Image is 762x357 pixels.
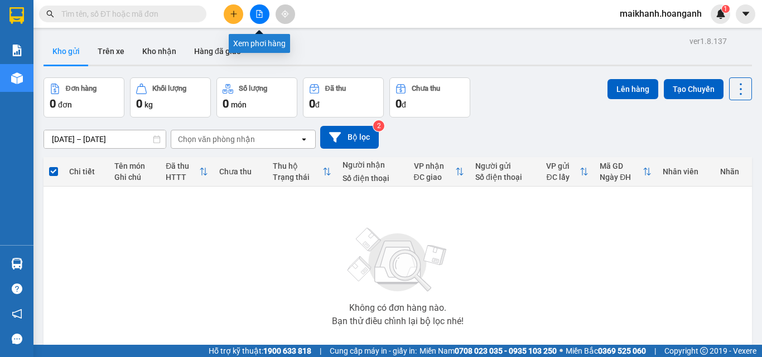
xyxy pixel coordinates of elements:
[566,345,646,357] span: Miền Bắc
[267,157,337,187] th: Toggle SortBy
[166,173,199,182] div: HTTT
[722,5,730,13] sup: 1
[663,167,709,176] div: Nhân viên
[281,10,289,18] span: aim
[611,7,711,21] span: maikhanh.hoanganh
[541,157,594,187] th: Toggle SortBy
[600,173,643,182] div: Ngày ĐH
[263,346,311,355] strong: 1900 633 818
[475,173,535,182] div: Số điện thoại
[219,167,262,176] div: Chưa thu
[320,126,379,149] button: Bộ lọc
[66,85,97,92] div: Đơn hàng
[412,85,440,92] div: Chưa thu
[594,157,657,187] th: Toggle SortBy
[114,173,155,182] div: Ghi chú
[136,97,142,110] span: 0
[689,35,727,47] div: ver 1.8.137
[11,72,23,84] img: warehouse-icon
[160,157,214,187] th: Toggle SortBy
[273,173,322,182] div: Trạng thái
[389,77,470,118] button: Chưa thu0đ
[325,85,346,92] div: Đã thu
[402,100,406,109] span: đ
[11,258,23,270] img: warehouse-icon
[414,162,456,170] div: VP nhận
[664,79,724,99] button: Tạo Chuyến
[373,120,384,131] sup: 2
[69,167,103,176] div: Chi tiết
[598,346,646,355] strong: 0369 525 060
[12,283,22,294] span: question-circle
[58,100,72,109] span: đơn
[9,7,24,24] img: logo-vxr
[216,77,297,118] button: Số lượng0món
[152,85,186,92] div: Khối lượng
[320,345,321,357] span: |
[224,4,243,24] button: plus
[342,221,454,299] img: svg+xml;base64,PHN2ZyBjbGFzcz0ibGlzdC1wbHVnX19zdmciIHhtbG5zPSJodHRwOi8vd3d3LnczLm9yZy8yMDAwL3N2Zy...
[455,346,557,355] strong: 0708 023 035 - 0935 103 250
[315,100,320,109] span: đ
[61,8,193,20] input: Tìm tên, số ĐT hoặc mã đơn
[741,9,751,19] span: caret-down
[114,162,155,170] div: Tên món
[130,77,211,118] button: Khối lượng0kg
[396,97,402,110] span: 0
[44,130,166,148] input: Select a date range.
[300,135,308,144] svg: open
[209,345,311,357] span: Hỗ trợ kỹ thuật:
[700,347,708,355] span: copyright
[230,10,238,18] span: plus
[303,77,384,118] button: Đã thu0đ
[276,4,295,24] button: aim
[44,77,124,118] button: Đơn hàng0đơn
[330,345,417,357] span: Cung cấp máy in - giấy in:
[231,100,247,109] span: món
[250,4,269,24] button: file-add
[185,38,250,65] button: Hàng đã giao
[332,317,464,326] div: Bạn thử điều chỉnh lại bộ lọc nhé!
[720,167,746,176] div: Nhãn
[560,349,563,353] span: ⚪️
[50,97,56,110] span: 0
[475,162,535,170] div: Người gửi
[89,38,133,65] button: Trên xe
[166,162,199,170] div: Đã thu
[223,97,229,110] span: 0
[419,345,557,357] span: Miền Nam
[12,334,22,344] span: message
[44,38,89,65] button: Kho gửi
[546,173,580,182] div: ĐC lấy
[414,173,456,182] div: ĐC giao
[546,162,580,170] div: VP gửi
[133,38,185,65] button: Kho nhận
[46,10,54,18] span: search
[11,45,23,56] img: solution-icon
[309,97,315,110] span: 0
[654,345,656,357] span: |
[144,100,153,109] span: kg
[349,304,446,312] div: Không có đơn hàng nào.
[607,79,658,99] button: Lên hàng
[408,157,470,187] th: Toggle SortBy
[255,10,263,18] span: file-add
[273,162,322,170] div: Thu hộ
[12,309,22,319] span: notification
[736,4,755,24] button: caret-down
[600,162,643,170] div: Mã GD
[239,85,267,92] div: Số lượng
[343,174,402,183] div: Số điện thoại
[716,9,726,19] img: icon-new-feature
[724,5,727,13] span: 1
[343,160,402,169] div: Người nhận
[178,134,255,145] div: Chọn văn phòng nhận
